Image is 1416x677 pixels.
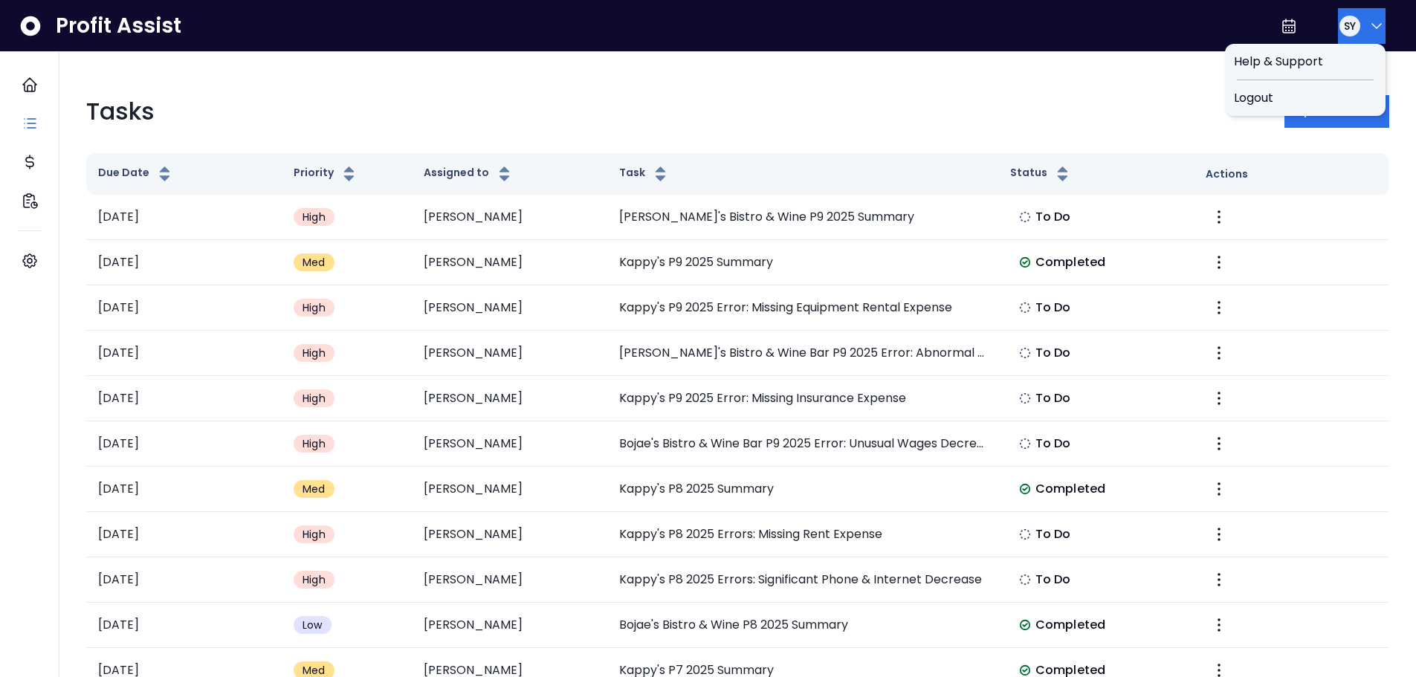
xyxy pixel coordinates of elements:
[607,421,998,467] td: Bojae's Bistro & Wine Bar P9 2025 Error: Unusual Wages Decrease
[56,13,181,39] span: Profit Assist
[1206,566,1232,593] button: More
[303,618,323,632] span: Low
[1019,483,1031,495] img: Completed
[1035,435,1071,453] span: To Do
[86,421,282,467] td: [DATE]
[294,165,358,183] button: Priority
[1035,480,1105,498] span: Completed
[86,195,282,240] td: [DATE]
[86,331,282,376] td: [DATE]
[1234,89,1377,107] span: Logout
[1019,619,1031,631] img: Completed
[412,603,607,648] td: [PERSON_NAME]
[1019,438,1031,450] img: Not yet Started
[424,165,514,183] button: Assigned to
[412,557,607,603] td: [PERSON_NAME]
[1206,249,1232,276] button: More
[1206,521,1232,548] button: More
[303,482,326,496] span: Med
[303,572,326,587] span: High
[1194,153,1389,195] th: Actions
[412,195,607,240] td: [PERSON_NAME]
[303,210,326,224] span: High
[412,512,607,557] td: [PERSON_NAME]
[1019,256,1031,268] img: Completed
[86,603,282,648] td: [DATE]
[1019,302,1031,314] img: Not yet Started
[303,346,326,360] span: High
[607,240,998,285] td: Kappy's P9 2025 Summary
[607,467,998,512] td: Kappy's P8 2025 Summary
[1206,430,1232,457] button: More
[1035,616,1105,634] span: Completed
[86,557,282,603] td: [DATE]
[1035,253,1105,271] span: Completed
[1019,574,1031,586] img: Not yet Started
[1206,476,1232,502] button: More
[1206,294,1232,321] button: More
[1206,340,1232,366] button: More
[607,603,998,648] td: Bojae's Bistro & Wine P8 2025 Summary
[607,285,998,331] td: Kappy's P9 2025 Error: Missing Equipment Rental Expense
[412,421,607,467] td: [PERSON_NAME]
[1035,571,1071,589] span: To Do
[303,255,326,270] span: Med
[303,391,326,406] span: High
[412,240,607,285] td: [PERSON_NAME]
[607,195,998,240] td: [PERSON_NAME]'s Bistro & Wine P9 2025 Summary
[1019,347,1031,359] img: Not yet Started
[303,436,326,451] span: High
[1206,612,1232,638] button: More
[607,331,998,376] td: [PERSON_NAME]'s Bistro & Wine Bar P9 2025 Error: Abnormal Merchant Fees
[1035,344,1071,362] span: To Do
[412,376,607,421] td: [PERSON_NAME]
[86,467,282,512] td: [DATE]
[1019,528,1031,540] img: Not yet Started
[1019,392,1031,404] img: Not yet Started
[1019,211,1031,223] img: Not yet Started
[86,512,282,557] td: [DATE]
[412,285,607,331] td: [PERSON_NAME]
[619,165,670,183] button: Task
[1035,208,1071,226] span: To Do
[1206,204,1232,230] button: More
[1019,664,1031,676] img: Completed
[607,376,998,421] td: Kappy's P9 2025 Error: Missing Insurance Expense
[412,467,607,512] td: [PERSON_NAME]
[1344,19,1356,33] span: SY
[1035,389,1071,407] span: To Do
[98,165,174,183] button: Due Date
[86,285,282,331] td: [DATE]
[607,557,998,603] td: Kappy's P8 2025 Errors: Significant Phone & Internet Decrease
[86,240,282,285] td: [DATE]
[303,527,326,542] span: High
[1206,385,1232,412] button: More
[1010,165,1072,183] button: Status
[86,376,282,421] td: [DATE]
[1234,53,1377,71] span: Help & Support
[1035,525,1071,543] span: To Do
[412,331,607,376] td: [PERSON_NAME]
[86,94,155,129] p: Tasks
[1035,299,1071,317] span: To Do
[303,300,326,315] span: High
[607,512,998,557] td: Kappy's P8 2025 Errors: Missing Rent Expense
